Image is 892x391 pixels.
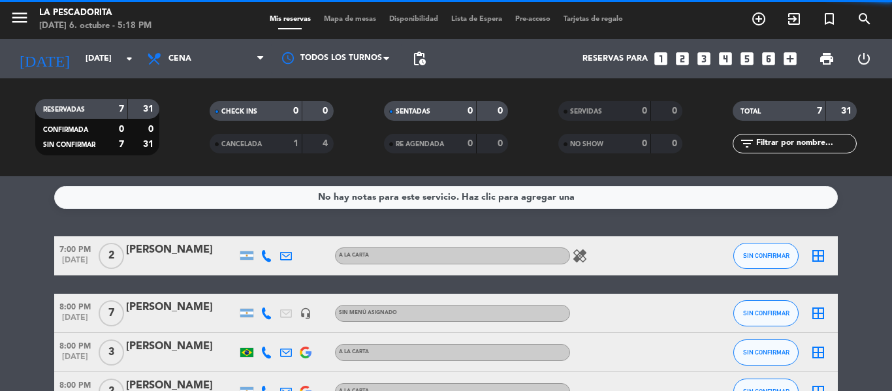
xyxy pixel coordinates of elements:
[126,242,237,258] div: [PERSON_NAME]
[810,305,826,321] i: border_all
[318,190,575,205] div: No hay notas para este servicio. Haz clic para agregar una
[10,44,79,73] i: [DATE]
[119,104,124,114] strong: 7
[755,136,856,151] input: Filtrar por nombre...
[674,50,691,67] i: looks_two
[54,352,96,368] span: [DATE]
[642,106,647,116] strong: 0
[411,51,427,67] span: pending_actions
[339,349,369,354] span: A LA CARTA
[810,345,826,360] i: border_all
[760,50,777,67] i: looks_6
[739,136,755,151] i: filter_list
[468,139,473,148] strong: 0
[733,300,799,326] button: SIN CONFIRMAR
[739,50,756,67] i: looks_5
[119,140,124,149] strong: 7
[743,252,789,259] span: SIN CONFIRMAR
[54,256,96,271] span: [DATE]
[54,313,96,328] span: [DATE]
[509,16,557,23] span: Pre-acceso
[856,51,872,67] i: power_settings_new
[741,108,761,115] span: TOTAL
[743,349,789,356] span: SIN CONFIRMAR
[810,248,826,264] i: border_all
[396,108,430,115] span: SENTADAS
[857,11,872,27] i: search
[557,16,629,23] span: Tarjetas de regalo
[221,141,262,148] span: CANCELADA
[570,141,603,148] span: NO SHOW
[293,106,298,116] strong: 0
[143,140,156,149] strong: 31
[445,16,509,23] span: Lista de Espera
[54,241,96,256] span: 7:00 PM
[99,339,124,366] span: 3
[733,339,799,366] button: SIN CONFIRMAR
[43,142,95,148] span: SIN CONFIRMAR
[672,139,680,148] strong: 0
[733,243,799,269] button: SIN CONFIRMAR
[300,347,311,358] img: google-logo.png
[10,8,29,27] i: menu
[468,106,473,116] strong: 0
[126,338,237,355] div: [PERSON_NAME]
[323,139,330,148] strong: 4
[54,337,96,352] span: 8:00 PM
[821,11,837,27] i: turned_in_not
[148,125,156,134] strong: 0
[751,11,767,27] i: add_circle_outline
[652,50,669,67] i: looks_one
[323,106,330,116] strong: 0
[43,127,88,133] span: CONFIRMADA
[293,139,298,148] strong: 1
[317,16,383,23] span: Mapa de mesas
[126,299,237,316] div: [PERSON_NAME]
[582,54,648,63] span: Reservas para
[845,39,882,78] div: LOG OUT
[396,141,444,148] span: RE AGENDADA
[143,104,156,114] strong: 31
[99,243,124,269] span: 2
[570,108,602,115] span: SERVIDAS
[39,7,151,20] div: La Pescadorita
[642,139,647,148] strong: 0
[383,16,445,23] span: Disponibilidad
[43,106,85,113] span: RESERVADAS
[817,106,822,116] strong: 7
[339,253,369,258] span: A LA CARTA
[121,51,137,67] i: arrow_drop_down
[263,16,317,23] span: Mis reservas
[39,20,151,33] div: [DATE] 6. octubre - 5:18 PM
[300,307,311,319] i: headset_mic
[743,309,789,317] span: SIN CONFIRMAR
[10,8,29,32] button: menu
[54,298,96,313] span: 8:00 PM
[168,54,191,63] span: Cena
[672,106,680,116] strong: 0
[119,125,124,134] strong: 0
[221,108,257,115] span: CHECK INS
[498,139,505,148] strong: 0
[819,51,835,67] span: print
[841,106,854,116] strong: 31
[717,50,734,67] i: looks_4
[782,50,799,67] i: add_box
[786,11,802,27] i: exit_to_app
[572,248,588,264] i: healing
[339,310,397,315] span: Sin menú asignado
[695,50,712,67] i: looks_3
[498,106,505,116] strong: 0
[99,300,124,326] span: 7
